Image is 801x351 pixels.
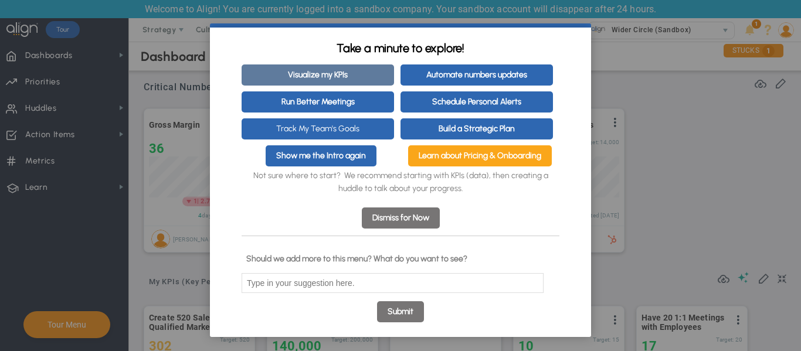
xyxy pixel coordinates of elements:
a: Close modal [567,28,588,49]
a: Automate numbers updates [400,64,553,86]
input: Type in your suggestion here. [242,273,544,293]
label: Should we add more to this menu? What do you want to see? [242,248,559,270]
a: Visualize my KPIs [242,64,394,86]
a: Run Better Meetings [242,91,394,113]
a: Learn about Pricing & Onboarding [408,145,552,166]
div: current step [210,23,591,28]
a: Schedule Personal Alerts [400,91,553,113]
a: Build a Strategic Plan [400,118,553,139]
a: Dismiss for Now [362,207,440,229]
a: Submit [377,301,424,322]
p: Not sure where to start? We recommend starting with KPIs (data), then creating a huddle to talk a... [242,169,559,196]
a: Track My Team's Goals [242,118,394,139]
h3: Take a minute to explore! [242,40,559,56]
a: Show me the Intro again [266,145,376,166]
